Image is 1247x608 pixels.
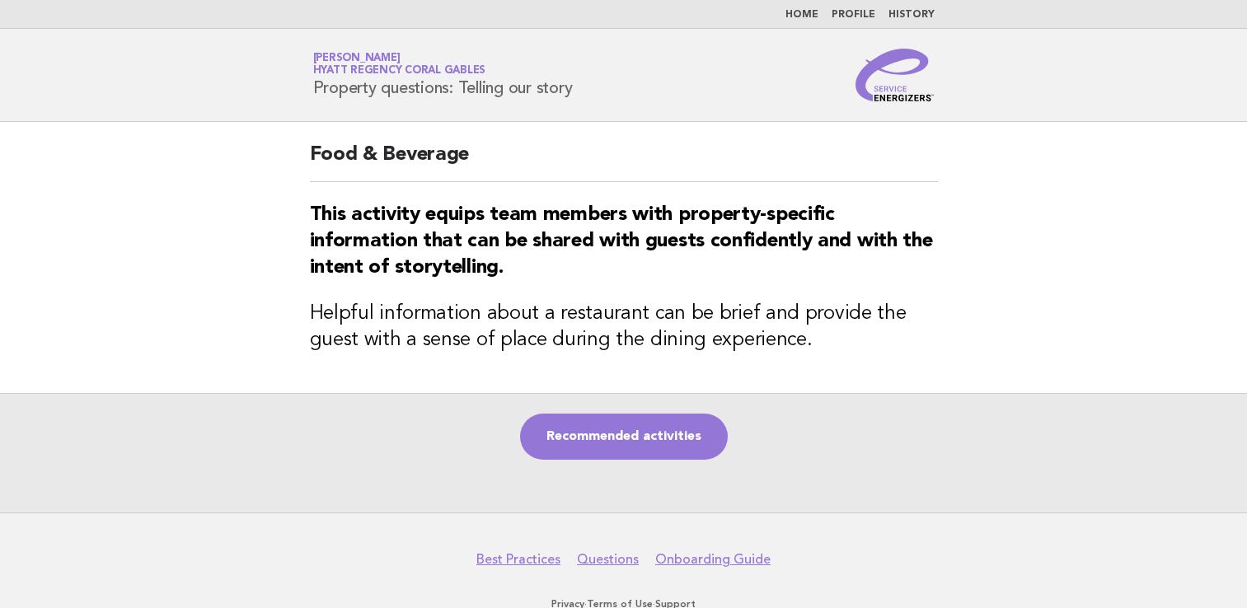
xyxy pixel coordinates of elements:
a: [PERSON_NAME]Hyatt Regency Coral Gables [313,53,486,76]
strong: This activity equips team members with property-specific information that can be shared with gues... [310,205,933,278]
a: Questions [577,551,639,568]
a: Home [785,10,818,20]
h3: Helpful information about a restaurant can be brief and provide the guest with a sense of place d... [310,301,938,353]
a: Best Practices [476,551,560,568]
img: Service Energizers [856,49,935,101]
h2: Food & Beverage [310,142,938,182]
span: Hyatt Regency Coral Gables [313,66,486,77]
a: Recommended activities [520,414,728,460]
a: Profile [832,10,875,20]
a: History [888,10,935,20]
h1: Property questions: Telling our story [313,54,573,96]
a: Onboarding Guide [655,551,771,568]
